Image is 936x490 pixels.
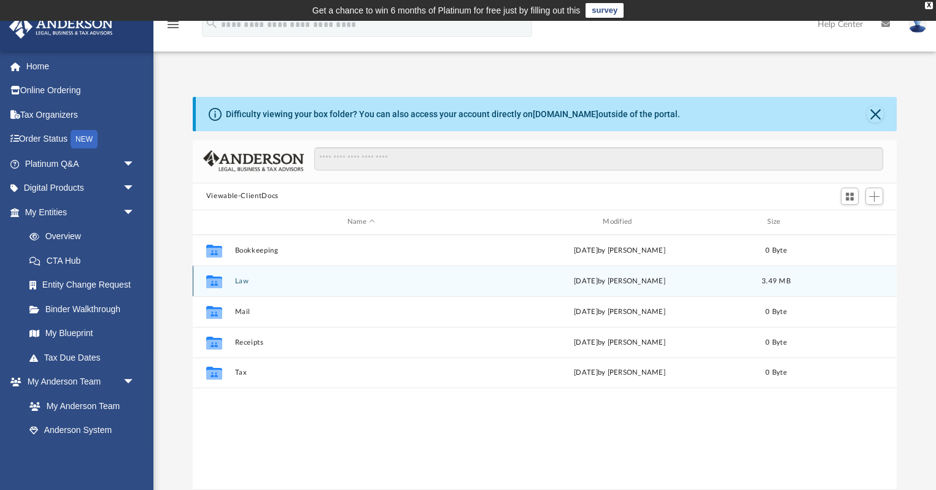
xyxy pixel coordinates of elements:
[751,216,800,228] div: Size
[17,248,153,273] a: CTA Hub
[234,277,487,285] button: Law
[234,369,487,377] button: Tax
[17,297,153,321] a: Binder Walkthrough
[493,245,746,256] div: [DATE] by [PERSON_NAME]
[314,147,883,170] input: Search files and folders
[17,273,153,297] a: Entity Change Request
[234,338,487,346] button: Receipts
[493,306,746,317] div: [DATE] by [PERSON_NAME]
[493,367,746,378] div: [DATE] by [PERSON_NAME]
[765,369,787,376] span: 0 Byte
[9,370,147,394] a: My Anderson Teamarrow_drop_down
[206,191,279,202] button: Viewable-ClientDocs
[17,345,153,370] a: Tax Due Dates
[925,2,933,9] div: close
[841,188,859,205] button: Switch to Grid View
[9,102,153,127] a: Tax Organizers
[17,321,147,346] a: My Blueprint
[71,130,98,148] div: NEW
[17,418,147,443] a: Anderson System
[9,200,153,224] a: My Entitiesarrow_drop_down
[193,235,897,489] div: grid
[17,394,141,418] a: My Anderson Team
[586,3,624,18] a: survey
[765,308,787,315] span: 0 Byte
[493,275,746,286] div: [DATE] by [PERSON_NAME]
[6,15,117,39] img: Anderson Advisors Platinum Portal
[493,216,746,228] div: Modified
[123,370,147,395] span: arrow_drop_down
[806,216,892,228] div: id
[867,105,884,123] button: Close
[234,216,487,228] div: Name
[9,127,153,152] a: Order StatusNEW
[166,17,180,32] i: menu
[123,151,147,177] span: arrow_drop_down
[9,151,153,176] a: Platinum Q&Aarrow_drop_down
[765,339,787,345] span: 0 Byte
[9,78,153,103] a: Online Ordering
[234,246,487,254] button: Bookkeeping
[226,108,680,121] div: Difficulty viewing your box folder? You can also access your account directly on outside of the p...
[17,442,147,467] a: Client Referrals
[765,247,787,253] span: 0 Byte
[166,23,180,32] a: menu
[908,15,927,33] img: User Pic
[17,224,153,249] a: Overview
[123,200,147,225] span: arrow_drop_down
[865,188,884,205] button: Add
[762,277,791,284] span: 3.49 MB
[198,216,229,228] div: id
[123,176,147,201] span: arrow_drop_down
[493,337,746,348] div: [DATE] by [PERSON_NAME]
[205,17,219,30] i: search
[234,307,487,315] button: Mail
[312,3,581,18] div: Get a chance to win 6 months of Platinum for free just by filling out this
[9,54,153,78] a: Home
[533,109,598,119] a: [DOMAIN_NAME]
[9,176,153,201] a: Digital Productsarrow_drop_down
